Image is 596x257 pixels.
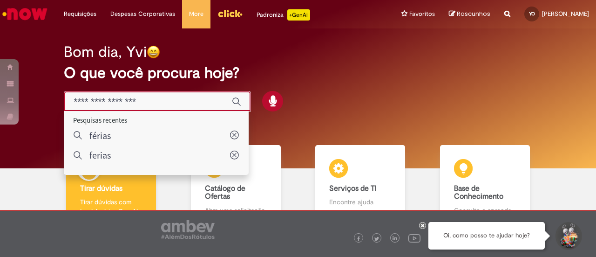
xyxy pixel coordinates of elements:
div: Oi, como posso te ajudar hoje? [428,222,545,250]
span: Favoritos [409,9,435,19]
img: ServiceNow [1,5,49,23]
p: +GenAi [287,9,310,21]
img: click_logo_yellow_360x200.png [217,7,243,21]
p: Consulte e aprenda [454,206,516,215]
span: [PERSON_NAME] [542,10,589,18]
a: Base de Conhecimento Consulte e aprenda [423,145,548,226]
div: Padroniza [257,9,310,21]
img: logo_footer_twitter.png [374,236,379,241]
img: logo_footer_facebook.png [356,236,361,241]
img: logo_footer_ambev_rotulo_gray.png [161,220,215,239]
p: Abra uma solicitação [205,206,267,215]
b: Catálogo de Ofertas [205,184,245,201]
h2: Bom dia, Yvi [64,44,147,60]
img: happy-face.png [147,45,160,59]
b: Serviços de TI [329,184,377,193]
span: Rascunhos [457,9,490,18]
p: Encontre ajuda [329,197,391,207]
b: Base de Conhecimento [454,184,503,201]
p: Tirar dúvidas com Lupi Assist e Gen Ai [80,197,142,216]
img: logo_footer_youtube.png [408,232,420,244]
img: logo_footer_linkedin.png [393,236,397,242]
a: Rascunhos [449,10,490,19]
a: Tirar dúvidas Tirar dúvidas com Lupi Assist e Gen Ai [49,145,174,226]
span: Requisições [64,9,96,19]
span: More [189,9,203,19]
span: Despesas Corporativas [110,9,175,19]
b: Tirar dúvidas [80,184,122,193]
h2: O que você procura hoje? [64,65,532,81]
button: Iniciar Conversa de Suporte [554,222,582,250]
span: YO [529,11,535,17]
a: Catálogo de Ofertas Abra uma solicitação [174,145,298,226]
a: Serviços de TI Encontre ajuda [298,145,423,226]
